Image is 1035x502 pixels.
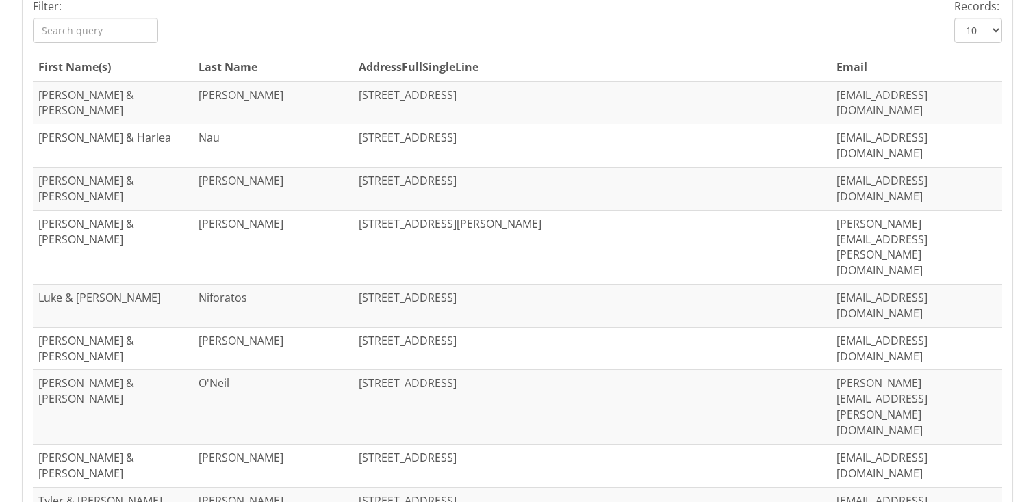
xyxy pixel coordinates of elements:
td: [PERSON_NAME] [193,168,353,211]
td: [EMAIL_ADDRESS][DOMAIN_NAME] [831,285,991,328]
td: [PERSON_NAME] & [PERSON_NAME] [33,168,193,211]
td: [EMAIL_ADDRESS][DOMAIN_NAME] [831,124,991,168]
td: [PERSON_NAME][EMAIL_ADDRESS][PERSON_NAME][DOMAIN_NAME] [831,210,991,284]
td: [PERSON_NAME] & [PERSON_NAME] [33,444,193,487]
td: [STREET_ADDRESS] [353,370,831,444]
td: [PERSON_NAME] [193,444,353,487]
span: AddressFullSingleLine [359,60,478,75]
span: Last Name [199,60,257,75]
td: [STREET_ADDRESS] [353,81,831,124]
td: [EMAIL_ADDRESS][DOMAIN_NAME] [831,444,991,487]
td: [PERSON_NAME] [193,210,353,284]
td: [PERSON_NAME] [193,327,353,370]
td: [STREET_ADDRESS] [353,327,831,370]
input: Search query [33,18,158,43]
td: Nau [193,124,353,168]
td: [PERSON_NAME] & [PERSON_NAME] [33,327,193,370]
td: [STREET_ADDRESS][PERSON_NAME] [353,210,831,284]
span: Email [836,60,867,75]
td: [PERSON_NAME] & Harlea [33,124,193,168]
td: [PERSON_NAME][EMAIL_ADDRESS][PERSON_NAME][DOMAIN_NAME] [831,370,991,444]
td: [EMAIL_ADDRESS][DOMAIN_NAME] [831,327,991,370]
td: [PERSON_NAME] [193,81,353,124]
td: [PERSON_NAME] & [PERSON_NAME] [33,81,193,124]
td: [STREET_ADDRESS] [353,168,831,211]
td: Niforatos [193,285,353,328]
td: [PERSON_NAME] & [PERSON_NAME] [33,210,193,284]
td: [STREET_ADDRESS] [353,124,831,168]
span: First Name(s) [38,60,111,75]
td: [EMAIL_ADDRESS][DOMAIN_NAME] [831,81,991,124]
td: Luke & [PERSON_NAME] [33,285,193,328]
td: O'Neil [193,370,353,444]
td: [EMAIL_ADDRESS][DOMAIN_NAME] [831,168,991,211]
td: [STREET_ADDRESS] [353,444,831,487]
td: [STREET_ADDRESS] [353,285,831,328]
td: [PERSON_NAME] & [PERSON_NAME] [33,370,193,444]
